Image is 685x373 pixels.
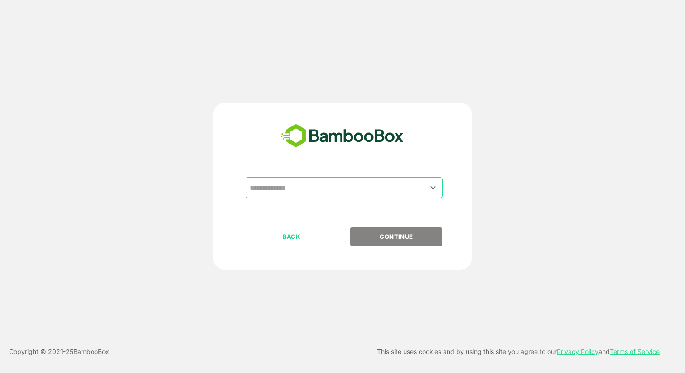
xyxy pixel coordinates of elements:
[350,227,442,246] button: CONTINUE
[246,232,337,242] p: BACK
[276,121,409,151] img: bamboobox
[557,348,598,355] a: Privacy Policy
[427,181,439,194] button: Open
[377,346,660,357] p: This site uses cookies and by using this site you agree to our and
[610,348,660,355] a: Terms of Service
[351,232,442,242] p: CONTINUE
[246,227,338,246] button: BACK
[9,346,109,357] p: Copyright © 2021- 25 BambooBox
